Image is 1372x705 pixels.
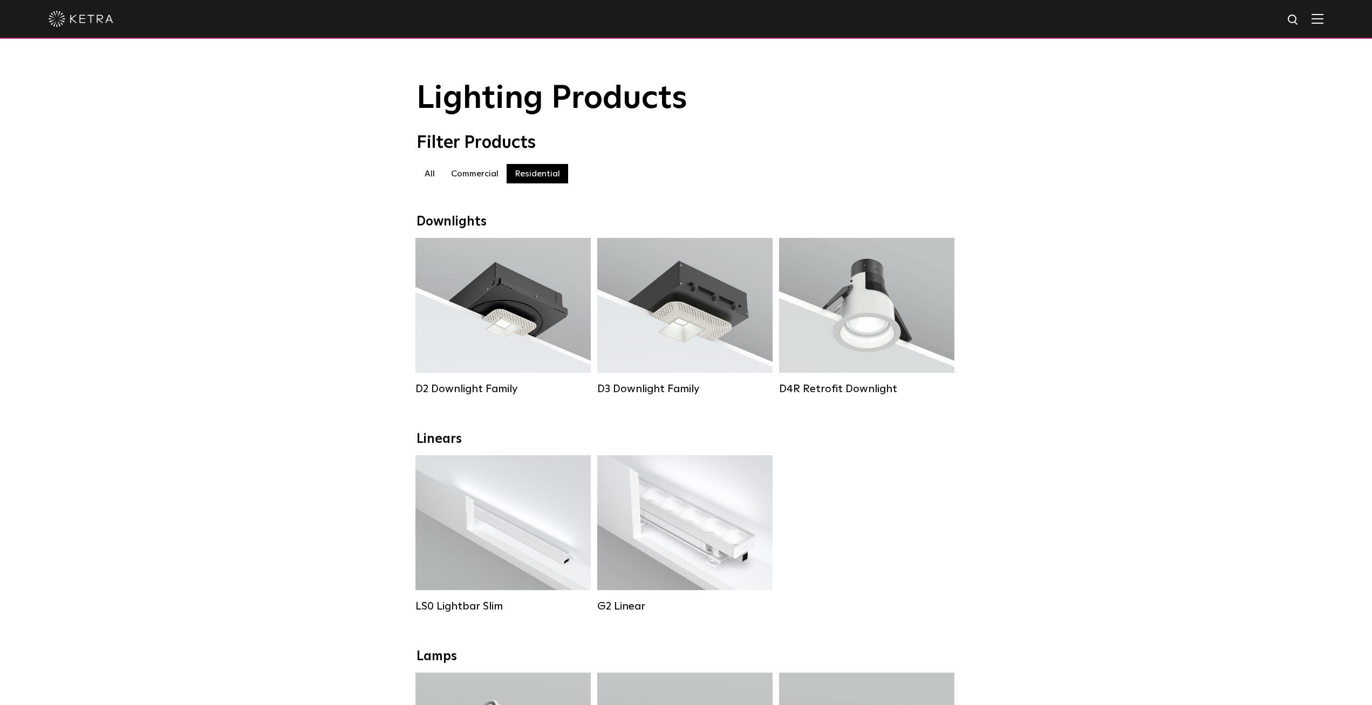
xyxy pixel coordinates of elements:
div: Lamps [417,649,956,665]
a: G2 Linear Lumen Output:400 / 700 / 1000Colors:WhiteBeam Angles:Flood / [GEOGRAPHIC_DATA] / Narrow... [597,455,773,613]
a: D4R Retrofit Downlight Lumen Output:800Colors:White / BlackBeam Angles:15° / 25° / 40° / 60°Watta... [779,238,954,395]
div: D2 Downlight Family [415,382,591,395]
div: D3 Downlight Family [597,382,773,395]
a: LS0 Lightbar Slim Lumen Output:200 / 350Colors:White / BlackControl:X96 Controller [415,455,591,613]
div: LS0 Lightbar Slim [415,600,591,613]
div: G2 Linear [597,600,773,613]
label: Residential [507,164,568,183]
img: Hamburger%20Nav.svg [1312,13,1323,24]
img: ketra-logo-2019-white [49,11,113,27]
a: D2 Downlight Family Lumen Output:1200Colors:White / Black / Gloss Black / Silver / Bronze / Silve... [415,238,591,395]
div: Linears [417,432,956,447]
div: Filter Products [417,133,956,153]
div: Downlights [417,214,956,230]
span: Lighting Products [417,83,687,115]
label: Commercial [443,164,507,183]
a: D3 Downlight Family Lumen Output:700 / 900 / 1100Colors:White / Black / Silver / Bronze / Paintab... [597,238,773,395]
div: D4R Retrofit Downlight [779,382,954,395]
img: search icon [1287,13,1300,27]
label: All [417,164,443,183]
